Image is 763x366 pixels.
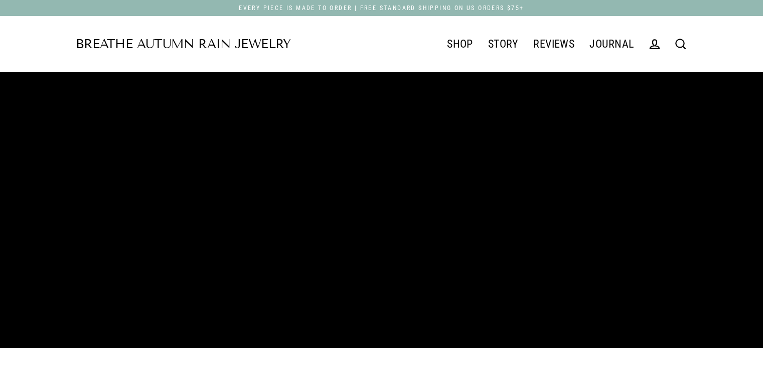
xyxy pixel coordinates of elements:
[526,32,582,57] a: REVIEWS
[582,32,641,57] a: JOURNAL
[291,31,642,57] div: Primary
[76,38,291,51] a: Breathe Autumn Rain Jewelry
[439,32,481,57] a: SHOP
[481,32,526,57] a: STORY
